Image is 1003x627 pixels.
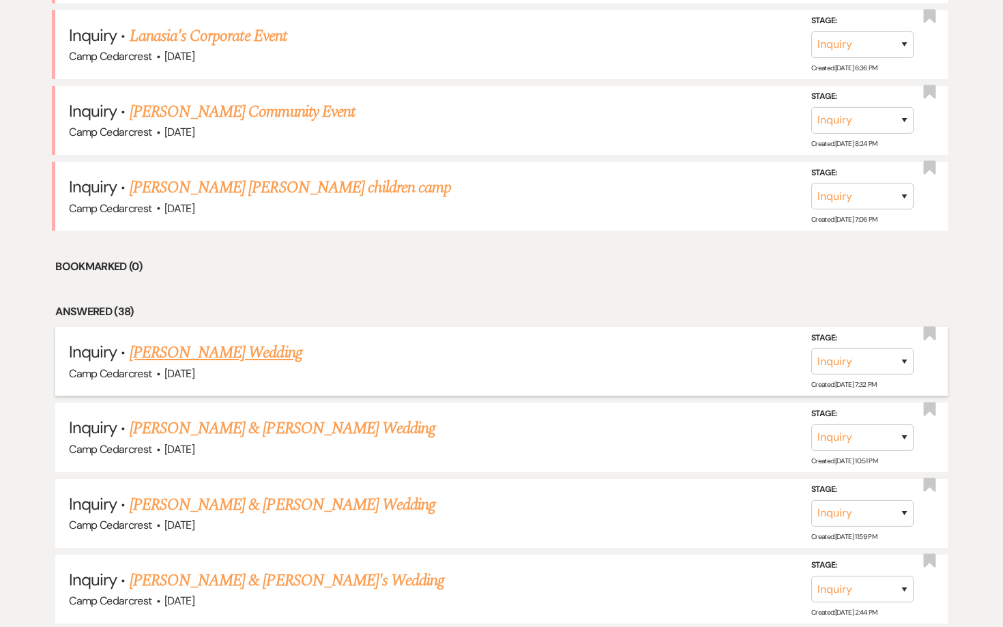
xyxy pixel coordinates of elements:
label: Stage: [811,89,914,104]
span: Inquiry [69,100,117,121]
label: Stage: [811,407,914,422]
span: Created: [DATE] 2:44 PM [811,608,877,617]
span: Camp Cedarcrest [69,518,151,532]
a: [PERSON_NAME] & [PERSON_NAME] Wedding [130,416,435,441]
span: Inquiry [69,493,117,514]
span: [DATE] [164,49,194,63]
a: [PERSON_NAME] & [PERSON_NAME] Wedding [130,493,435,517]
a: [PERSON_NAME] Wedding [130,340,302,365]
span: Camp Cedarcrest [69,442,151,456]
a: Lanasia's Corporate Event [130,24,287,48]
span: Camp Cedarcrest [69,201,151,216]
li: Answered (38) [55,303,948,321]
span: Created: [DATE] 10:51 PM [811,456,877,465]
span: Camp Cedarcrest [69,49,151,63]
span: Camp Cedarcrest [69,125,151,139]
span: Inquiry [69,417,117,438]
span: [DATE] [164,518,194,532]
label: Stage: [811,482,914,497]
span: Camp Cedarcrest [69,366,151,381]
a: [PERSON_NAME] & [PERSON_NAME]'s Wedding [130,568,445,593]
span: Inquiry [69,569,117,590]
span: [DATE] [164,366,194,381]
a: [PERSON_NAME] Community Event [130,100,355,124]
a: [PERSON_NAME] [PERSON_NAME] children camp [130,175,452,200]
span: Inquiry [69,176,117,197]
span: Camp Cedarcrest [69,594,151,608]
li: Bookmarked (0) [55,258,948,276]
span: Created: [DATE] 7:06 PM [811,215,877,224]
label: Stage: [811,165,914,180]
span: Created: [DATE] 11:59 PM [811,532,877,541]
span: Inquiry [69,341,117,362]
span: [DATE] [164,201,194,216]
span: [DATE] [164,442,194,456]
span: [DATE] [164,594,194,608]
span: Inquiry [69,25,117,46]
span: [DATE] [164,125,194,139]
span: Created: [DATE] 8:24 PM [811,139,877,148]
span: Created: [DATE] 6:36 PM [811,63,877,72]
span: Created: [DATE] 7:32 PM [811,380,877,389]
label: Stage: [811,331,914,346]
label: Stage: [811,14,914,29]
label: Stage: [811,558,914,573]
